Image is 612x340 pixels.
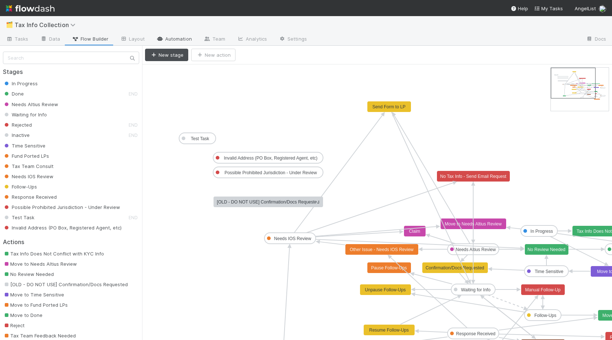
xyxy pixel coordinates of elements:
text: Unpause Follow-Ups [365,287,405,292]
text: Manual Follow-Up [525,287,561,292]
span: Response Received [3,194,57,200]
span: Needs IOS Review [3,173,53,179]
img: avatar_ec94f6e9-05c5-4d36-a6c8-d0cea77c3c29.png [599,5,606,12]
img: logo-inverted-e16ddd16eac7371096b0.svg [6,2,55,15]
text: Invalid Address (PO Box, Registered Agent, etc) [224,156,317,161]
text: [OLD - DO NOT USE] Confirmation/Docs Requested [217,199,319,205]
input: Search [3,52,139,64]
span: In Progress [3,81,38,86]
span: Needs Altius Review [3,101,58,107]
span: Follow-Ups [3,184,37,190]
span: Move to Fund Ported LPs [3,302,68,308]
a: Automation [151,34,198,45]
span: Fund Ported LPs [3,153,49,159]
text: Response Received [456,331,495,336]
span: Done [3,91,24,97]
text: Move to Needs Altius Review [445,221,502,227]
div: Help [511,5,528,12]
small: END [129,91,138,97]
span: No Review Needed [3,271,54,277]
h2: Actions [3,239,139,246]
span: Reject [3,322,25,328]
span: Tax Info Does Not Conflict with KYC Info [3,251,104,257]
small: END [129,132,138,138]
text: Other Issue - Needs IOS Review [350,247,413,252]
span: Invalid Address (PO Box, Registered Agent, etc) [3,225,122,231]
span: 🗂️ [6,22,13,28]
span: Move to Time Sensitive [3,292,64,298]
span: Rejected [3,122,32,128]
a: Settings [273,34,313,45]
span: Tax Team Consult [3,163,53,169]
text: Test Task [191,136,209,141]
text: Claim [409,229,420,234]
h2: Stages [3,68,139,75]
text: Waiting for Info [461,287,491,292]
text: Possible Prohibited Jurisdiction - Under Review [225,170,317,175]
span: Tax Team Feedback Needed [3,333,76,339]
a: Team [198,34,231,45]
span: Test Task [3,214,34,220]
text: Follow-Ups [534,313,556,318]
a: Layout [114,34,151,45]
span: My Tasks [534,5,563,11]
a: Docs [580,34,612,45]
a: Analytics [231,34,273,45]
text: No Review Needed [527,247,565,252]
span: Move to Done [3,312,42,318]
a: Data [34,34,66,45]
small: END [129,122,138,128]
a: Flow Builder [66,34,114,45]
span: Time Sensitive [3,143,45,149]
button: New action [191,49,235,61]
span: Possible Prohibited Jurisdiction - Under Review [3,204,120,210]
text: Needs IOS Review [274,236,311,241]
text: Time Sensitive [535,269,564,274]
span: Tax Info Collection [15,21,79,29]
span: Waiting for Info [3,112,47,117]
text: In Progress [530,229,553,234]
span: [OLD - DO NOT USE] Confirmation/Docs Requested [3,281,128,287]
button: New stage [145,49,188,61]
text: Resume Follow-Ups [369,328,409,333]
text: Pause Follow-Ups [371,265,407,270]
span: Move to Needs Altius Review [3,261,77,267]
text: Needs Altius Review [456,247,496,252]
text: Send Form to LP [372,104,406,109]
span: AngelList [575,5,596,11]
span: Inactive [3,132,30,138]
text: No Tax Info - Send Email Request [440,174,507,179]
span: Flow Builder [72,35,108,42]
a: My Tasks [534,5,563,12]
text: Confirmation/Docs Requested [426,265,484,270]
span: Tasks [6,35,29,42]
small: END [129,215,138,220]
